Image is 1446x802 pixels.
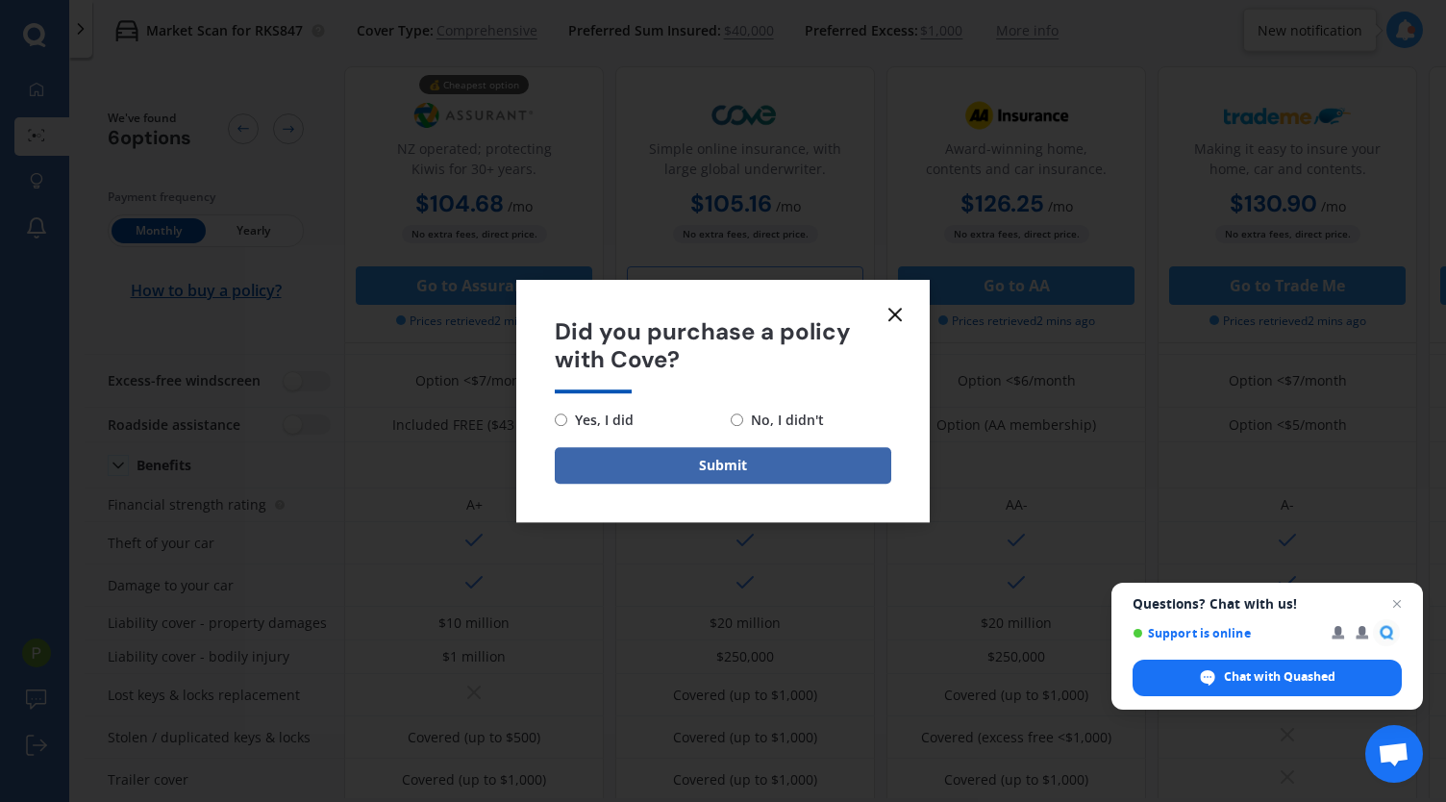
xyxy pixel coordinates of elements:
span: No, I didn't [743,409,824,432]
span: Chat with Quashed [1224,668,1335,686]
button: Submit [555,447,891,484]
span: Yes, I did [567,409,634,432]
span: Support is online [1133,626,1318,640]
input: No, I didn't [731,414,743,426]
div: Open chat [1365,725,1423,783]
span: Questions? Chat with us! [1133,596,1402,612]
span: Did you purchase a policy with Cove? [555,318,891,374]
div: Chat with Quashed [1133,660,1402,696]
span: Close chat [1385,592,1409,615]
input: Yes, I did [555,414,567,426]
